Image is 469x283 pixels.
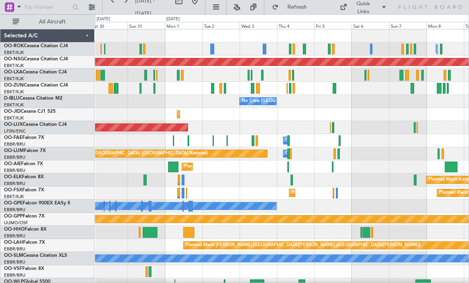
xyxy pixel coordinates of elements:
[4,201,70,206] a: OO-GPEFalcon 900EX EASy II
[4,253,23,258] span: OO-SLM
[202,22,240,29] div: Tue 2
[4,102,24,108] a: EBKT/KJK
[64,148,208,160] div: Planned Maint [GEOGRAPHIC_DATA] ([GEOGRAPHIC_DATA] National)
[4,214,23,219] span: OO-GPP
[4,148,24,153] span: OO-LUM
[389,22,426,29] div: Sun 7
[4,44,24,48] span: OO-ROK
[90,22,128,29] div: Sat 30
[4,109,56,114] a: OO-JIDCessna CJ1 525
[268,1,316,13] button: Refresh
[166,16,180,23] div: [DATE]
[4,246,25,252] a: EBBR/BRU
[4,181,25,187] a: EBBR/BRU
[4,175,44,179] a: OO-ELKFalcon 8X
[4,122,67,127] a: OO-LUXCessna Citation CJ4
[4,233,25,239] a: EBBR/BRU
[4,266,44,271] a: OO-VSFFalcon 8X
[4,50,24,56] a: EBKT/KJK
[4,188,22,193] span: OO-FSX
[4,122,23,127] span: OO-LUX
[4,162,43,166] a: OO-AIEFalcon 7X
[184,161,309,173] div: Planned Maint [GEOGRAPHIC_DATA] ([GEOGRAPHIC_DATA])
[4,240,23,245] span: OO-LAH
[4,214,45,219] a: OO-GPPFalcon 7X
[4,70,23,75] span: OO-LXA
[4,240,45,245] a: OO-LAHFalcon 7X
[4,63,24,69] a: EBKT/KJK
[277,22,314,29] div: Thu 4
[4,194,24,200] a: EBKT/KJK
[179,108,272,120] div: Planned Maint Kortrijk-[GEOGRAPHIC_DATA]
[4,201,23,206] span: OO-GPE
[4,96,19,101] span: D-IBLU
[4,259,25,265] a: EBBR/BRU
[165,22,202,29] div: Mon 1
[4,115,24,121] a: EBKT/KJK
[4,57,68,62] a: OO-NSGCessna Citation CJ4
[4,44,68,48] a: OO-ROKCessna Citation CJ4
[4,57,24,62] span: OO-NSG
[4,162,21,166] span: OO-AIE
[4,89,24,95] a: EBKT/KJK
[21,19,84,25] span: All Aircraft
[4,141,25,147] a: EBBR/BRU
[4,135,44,140] a: OO-FAEFalcon 7X
[291,187,384,199] div: Planned Maint Kortrijk-[GEOGRAPHIC_DATA]
[4,272,25,278] a: EBBR/BRU
[285,135,339,146] div: Owner Melsbroek Air Base
[4,76,24,82] a: EBKT/KJK
[4,266,22,271] span: OO-VSF
[4,207,25,213] a: EBBR/BRU
[4,135,22,140] span: OO-FAE
[4,70,67,75] a: OO-LXACessna Citation CJ4
[9,15,86,28] button: All Aircraft
[4,253,67,258] a: OO-SLMCessna Citation XLS
[4,227,47,232] a: OO-HHOFalcon 8X
[4,227,25,232] span: OO-HHO
[336,1,391,13] button: Quick Links
[285,148,339,160] div: Owner Melsbroek Air Base
[352,22,389,29] div: Sat 6
[4,188,44,193] a: OO-FSXFalcon 7X
[4,167,25,173] a: EBBR/BRU
[4,96,62,101] a: D-IBLUCessna Citation M2
[128,22,165,29] div: Sun 31
[186,239,421,251] div: Planned Maint [PERSON_NAME]-[GEOGRAPHIC_DATA][PERSON_NAME] ([GEOGRAPHIC_DATA][PERSON_NAME])
[240,22,277,29] div: Wed 3
[426,22,464,29] div: Mon 8
[4,83,24,88] span: OO-ZUN
[97,16,110,23] div: [DATE]
[4,154,25,160] a: EBBR/BRU
[242,95,375,107] div: No Crew [GEOGRAPHIC_DATA] ([GEOGRAPHIC_DATA] National)
[4,148,46,153] a: OO-LUMFalcon 7X
[4,175,22,179] span: OO-ELK
[314,22,352,29] div: Fri 5
[4,83,68,88] a: OO-ZUNCessna Citation CJ4
[4,220,28,226] a: UUMO/OSF
[4,128,26,134] a: LFSN/ENC
[24,1,70,13] input: Trip Number
[4,109,21,114] span: OO-JID
[280,4,314,10] span: Refresh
